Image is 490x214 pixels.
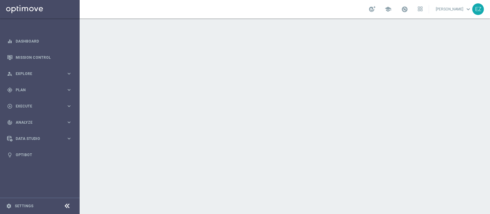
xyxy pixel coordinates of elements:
a: [PERSON_NAME]keyboard_arrow_down [435,5,472,14]
button: person_search Explore keyboard_arrow_right [7,71,72,76]
button: play_circle_outline Execute keyboard_arrow_right [7,104,72,109]
button: lightbulb Optibot [7,152,72,157]
div: Analyze [7,120,66,125]
div: Optibot [7,147,72,163]
span: Plan [16,88,66,92]
div: Data Studio [7,136,66,141]
a: Dashboard [16,33,72,49]
div: Explore [7,71,66,77]
i: track_changes [7,120,13,125]
span: Explore [16,72,66,76]
span: school [385,6,391,13]
span: keyboard_arrow_down [465,6,472,13]
i: person_search [7,71,13,77]
button: Data Studio keyboard_arrow_right [7,136,72,141]
i: keyboard_arrow_right [66,136,72,141]
i: settings [6,203,12,209]
i: gps_fixed [7,87,13,93]
i: equalizer [7,39,13,44]
i: keyboard_arrow_right [66,71,72,77]
a: Mission Control [16,49,72,66]
div: Dashboard [7,33,72,49]
a: Settings [15,204,33,208]
span: Execute [16,104,66,108]
span: Data Studio [16,137,66,141]
button: gps_fixed Plan keyboard_arrow_right [7,88,72,92]
i: keyboard_arrow_right [66,119,72,125]
button: Mission Control [7,55,72,60]
div: Execute [7,103,66,109]
i: keyboard_arrow_right [66,87,72,93]
div: Mission Control [7,49,72,66]
button: track_changes Analyze keyboard_arrow_right [7,120,72,125]
i: play_circle_outline [7,103,13,109]
a: Optibot [16,147,72,163]
i: lightbulb [7,152,13,158]
div: EZ [472,3,484,15]
i: keyboard_arrow_right [66,103,72,109]
span: Analyze [16,121,66,124]
div: Plan [7,87,66,93]
button: equalizer Dashboard [7,39,72,44]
